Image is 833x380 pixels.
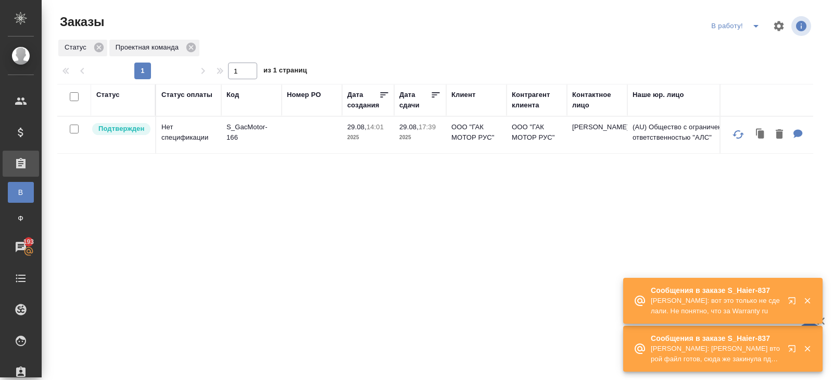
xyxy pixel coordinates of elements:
td: [PERSON_NAME] [567,117,627,153]
p: Сообщения в заказе S_Haier-837 [651,285,781,296]
p: Проектная команда [116,42,182,53]
div: Статус оплаты [161,90,212,100]
p: [PERSON_NAME]: [PERSON_NAME] второй файл готов, сюда же закинула пдф + idml для перевода на каз я... [651,344,781,364]
div: Номер PO [287,90,321,100]
div: Клиент [451,90,475,100]
p: ООО "ГАК МОТОР РУС" [512,122,562,143]
p: 2025 [399,132,441,143]
div: Статус [96,90,120,100]
div: split button [709,18,766,34]
p: [PERSON_NAME]: вот это только не сделали. Не понятно, что за Warranty ru [651,296,781,316]
p: 29.08, [347,123,367,131]
span: Ф [13,213,29,224]
p: 29.08, [399,123,419,131]
span: 193 [17,237,41,247]
a: 193 [3,234,39,260]
span: Посмотреть информацию [791,16,813,36]
div: Проектная команда [109,40,199,56]
button: Удалить [771,124,788,145]
button: Обновить [726,122,751,147]
div: Код [226,90,239,100]
p: 2025 [347,132,389,143]
p: 14:01 [367,123,384,131]
p: 17:39 [419,123,436,131]
button: Для КМ: Статус Подтвержден под ответственность Ксюши, фактически все еще на согласовании у клиента. [788,124,808,145]
td: Нет спецификации [156,117,221,153]
p: ООО "ГАК МОТОР РУС" [451,122,501,143]
td: (AU) Общество с ограниченной ответственностью "АЛС" [627,117,752,153]
p: Сообщения в заказе S_Haier-837 [651,333,781,344]
span: В [13,187,29,198]
div: Контрагент клиента [512,90,562,111]
div: Выставляет КМ после уточнения всех необходимых деталей и получения согласия клиента на запуск. С ... [91,122,150,136]
a: В [8,182,34,203]
span: Заказы [57,14,104,30]
div: Дата создания [347,90,379,111]
p: Статус [65,42,90,53]
div: Дата сдачи [399,90,431,111]
button: Открыть в новой вкладке [781,338,806,363]
span: из 1 страниц [263,64,307,79]
button: Клонировать [751,124,771,145]
a: Ф [8,208,34,229]
button: Закрыть [797,344,818,353]
span: Настроить таблицу [766,14,791,39]
button: Закрыть [797,296,818,305]
button: Открыть в новой вкладке [781,290,806,315]
div: Контактное лицо [572,90,622,111]
div: Наше юр. лицо [633,90,684,100]
p: Подтвержден [98,124,144,134]
div: Статус [58,40,107,56]
p: S_GacMotor-166 [226,122,276,143]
